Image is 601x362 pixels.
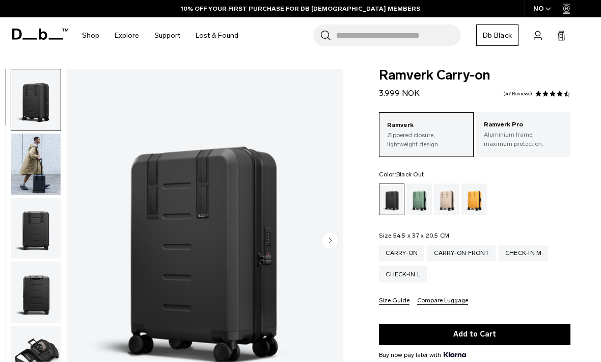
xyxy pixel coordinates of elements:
a: Green Ray [406,184,432,215]
img: Ramverk Carry-on Black Out [11,69,61,131]
a: Fogbow Beige [434,184,459,215]
p: Ramverk Pro [484,120,563,130]
span: 3.999 NOK [379,88,420,98]
a: Shop [82,17,99,54]
button: Ramverk Carry-on Black Out [11,261,61,323]
span: Buy now pay later with [379,350,466,359]
span: Ramverk Carry-on [379,69,570,82]
a: Carry-on Front [427,245,496,261]
legend: Color: [379,171,424,177]
button: Size Guide [379,297,409,305]
a: 47 reviews [503,91,532,96]
a: Carry-on [379,245,424,261]
p: Aluminium frame, maximum protection. [484,130,563,148]
span: 54.5 x 37 x 20.5 CM [393,232,450,239]
legend: Size: [379,232,449,239]
a: Check-in M [499,245,549,261]
a: Lost & Found [196,17,238,54]
img: Ramverk Carry-on Black Out [11,262,61,323]
a: Explore [115,17,139,54]
button: Add to Cart [379,324,570,345]
p: Ramverk [387,120,465,131]
button: Ramverk Carry-on Black Out [11,69,61,131]
button: Ramverk Carry-on Black Out [11,197,61,260]
a: Black Out [379,184,404,215]
button: Compare Luggage [417,297,468,305]
p: Zippered closure, lightweight design. [387,131,465,149]
a: 10% OFF YOUR FIRST PURCHASE FOR DB [DEMOGRAPHIC_DATA] MEMBERS [181,4,420,13]
a: Parhelion Orange [461,184,487,215]
img: Ramverk Carry-on Black Out [11,134,61,195]
a: Check-in L [379,266,427,282]
img: Ramverk Carry-on Black Out [11,198,61,259]
span: Black Out [396,171,424,178]
button: Next slide [322,232,338,250]
nav: Main Navigation [74,17,246,54]
a: Support [154,17,180,54]
a: Db Black [476,24,518,46]
img: {"height" => 20, "alt" => "Klarna"} [444,352,466,357]
a: Ramverk Pro Aluminium frame, maximum protection. [476,112,570,156]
